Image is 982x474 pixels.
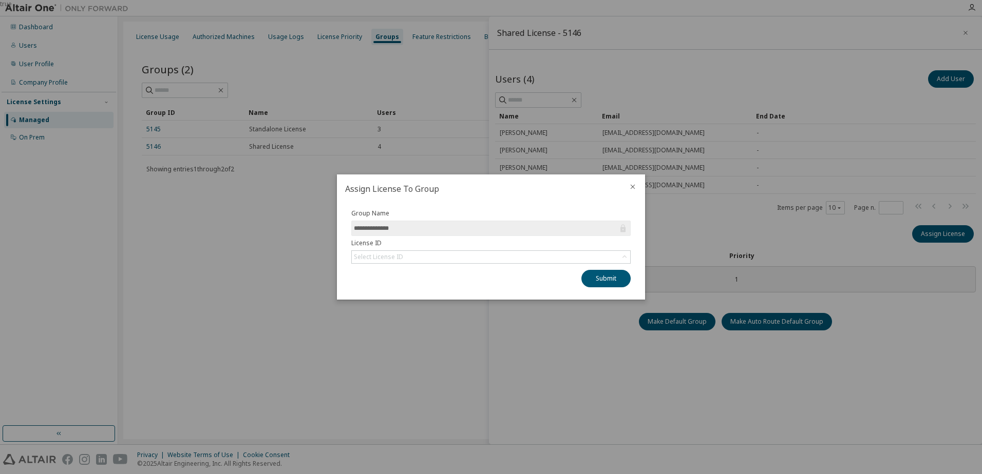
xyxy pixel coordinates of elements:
[351,209,631,218] label: Group Name
[351,239,631,247] label: License ID
[337,174,620,203] h2: Assign License To Group
[629,183,637,191] button: close
[354,253,403,261] div: Select License ID
[352,251,630,263] div: Select License ID
[581,270,631,287] button: Submit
